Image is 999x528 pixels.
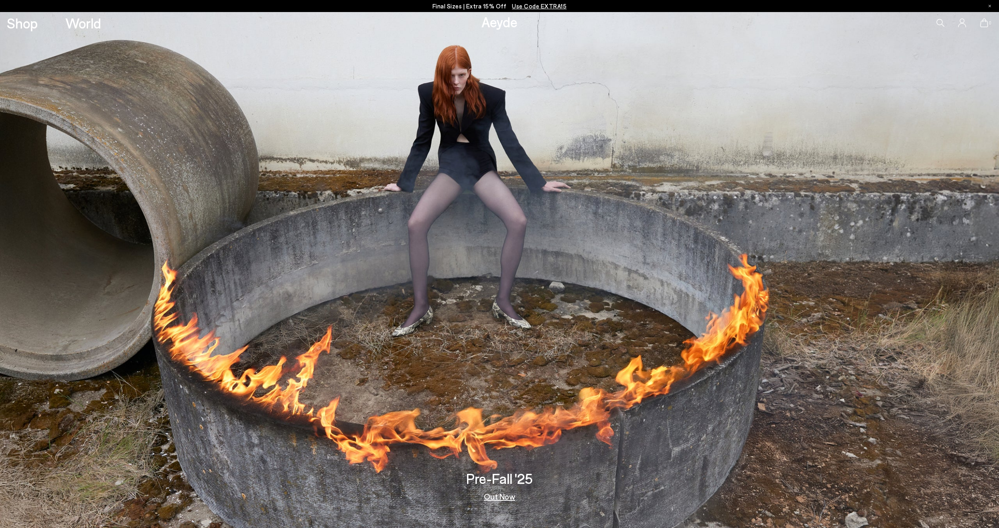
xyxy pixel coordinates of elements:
p: Final Sizes | Extra 15% Off [432,1,567,11]
a: Aeyde [481,13,518,30]
a: World [65,16,101,30]
a: 0 [980,18,988,27]
a: Out Now [484,492,515,500]
h3: Pre-Fall '25 [466,471,533,485]
span: 0 [988,21,992,25]
a: Shop [7,16,38,30]
span: Navigate to /collections/ss25-final-sizes [512,2,567,10]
